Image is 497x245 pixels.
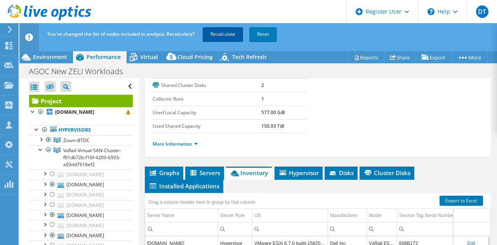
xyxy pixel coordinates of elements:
[363,169,410,177] span: Cluster Disks
[147,211,175,220] div: Server Name
[55,109,94,115] b: [DOMAIN_NAME]
[29,231,133,241] a: [DOMAIN_NAME]
[261,109,285,116] b: 577.00 GiB
[29,125,133,135] a: Hypervisors
[153,95,261,103] label: Collector Runs
[232,53,266,61] span: Tech Refresh
[427,8,434,15] svg: \n
[29,200,133,210] a: [DOMAIN_NAME]
[153,82,261,89] label: Shared Cluster Disks
[249,27,277,41] a: Reset
[189,169,220,177] span: Servers
[29,135,133,145] a: Zoom-BTDC
[29,145,133,169] a: VxRail-Virtual-SAN-Cluster-f91db72b-f16f-4209-b593-a93dd7616ef2
[149,169,179,177] span: Graphs
[254,211,261,220] div: OS
[29,169,133,179] a: [DOMAIN_NAME]
[369,211,382,220] div: Model
[367,209,397,222] td: Model Column
[252,222,328,236] td: Column OS, Filter cell
[347,51,384,63] a: Reports
[33,53,67,61] span: Environment
[25,67,135,76] h1: AGOC New ZELI Workloads
[399,211,455,220] div: Service Tag Serial Number
[29,95,133,107] a: Project
[145,222,218,236] td: Column Server Name, Filter cell
[29,220,133,230] a: [DOMAIN_NAME]
[397,222,462,236] td: Column Service Tag Serial Number, Filter cell
[230,169,268,177] span: Inventory
[29,107,133,117] a: [DOMAIN_NAME]
[63,137,90,144] span: Zoom-BTDC
[220,211,245,220] div: Server Role
[261,123,284,129] b: 150.93 TiB
[147,197,257,208] div: Drag a column header here to group by that column
[149,182,219,190] span: Installed Applications
[330,211,358,220] div: Manufacturer
[140,53,158,61] span: Virtual
[203,27,243,41] a: Recalculate
[29,190,133,200] a: [DOMAIN_NAME]
[153,141,198,147] a: More Information
[153,109,261,116] label: Used Local Capacity
[63,147,121,168] span: VxRail-Virtual-SAN-Cluster-f91db72b-f16f-4209-b593-a93dd7616ef2
[415,51,452,63] a: Export
[261,96,264,102] b: 1
[328,169,354,177] span: Disks
[397,209,462,222] td: Service Tag Serial Number Column
[153,122,261,130] label: Used Shared Capacity
[29,210,133,220] a: [DOMAIN_NAME]
[367,222,397,236] td: Column Model, Filter cell
[328,222,367,236] td: Column Manufacturer, Filter cell
[218,222,252,236] td: Column Server Role, Filter cell
[328,209,367,222] td: Manufacturer Column
[145,209,218,222] td: Server Name Column
[440,196,483,206] a: Export to Excel
[451,51,487,63] a: More
[384,51,416,63] a: Share
[476,5,488,18] span: DT
[87,53,121,61] span: Performance
[252,209,328,222] td: OS Column
[261,82,264,89] b: 2
[218,209,252,222] td: Server Role Column
[47,31,195,37] span: You've changed the list of nodes included in analysis. Recalculate?
[177,53,213,61] span: Cloud Pricing
[278,169,319,177] span: Hypervisor
[29,180,133,190] a: [DOMAIN_NAME]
